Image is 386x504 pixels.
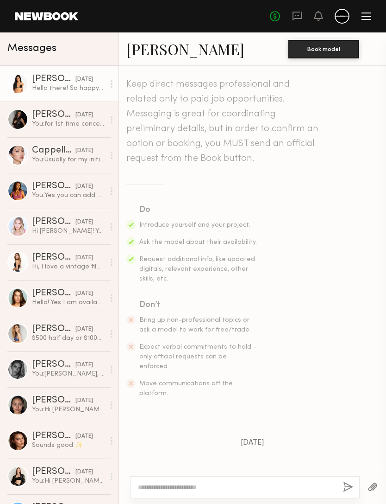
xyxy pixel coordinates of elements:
[32,467,75,477] div: [PERSON_NAME]
[32,110,75,120] div: [PERSON_NAME]
[32,405,105,414] div: You: Hi [PERSON_NAME], Totally! Let's plan another shoot together? You can add me on IG, Ki_produ...
[32,370,105,378] div: You: [PERSON_NAME], Thank you for getting back to me, we just finished our shoot [DATE] (7/24). B...
[139,381,233,396] span: Move communications off the platform.
[32,396,75,405] div: [PERSON_NAME]
[139,317,251,333] span: Bring up non-professional topics or ask a model to work for free/trade.
[139,222,250,228] span: Introduce yourself and your project.
[32,253,75,262] div: [PERSON_NAME]
[32,298,105,307] div: Hello! Yes I am available! I would love to work & love this idea! My rate is usually $75/hr. 4 hr...
[32,75,75,84] div: [PERSON_NAME]
[75,218,93,227] div: [DATE]
[75,147,93,155] div: [DATE]
[32,191,105,200] div: You: Yes you can add me on IG, Ki_production. I have some of my work on there, but not kept up to...
[139,204,258,217] div: Do
[32,155,105,164] div: You: Usually for my initial concept shoots only takes about 2 hours or so. Especially with models...
[139,299,258,312] div: Don’t
[288,45,359,52] a: Book model
[32,182,75,191] div: [PERSON_NAME]
[75,111,93,120] div: [DATE]
[126,77,321,166] header: Keep direct messages professional and related only to paid job opportunities. Messaging is great ...
[241,439,264,447] span: [DATE]
[75,325,93,334] div: [DATE]
[75,75,93,84] div: [DATE]
[32,334,105,343] div: $500 half day or $1000 full day
[32,432,75,441] div: [PERSON_NAME]
[7,43,56,54] span: Messages
[32,227,105,236] div: Hi [PERSON_NAME]! Yes I should be available within the next few weeks. My rate is usually around ...
[75,396,93,405] div: [DATE]
[75,182,93,191] div: [DATE]
[139,344,256,370] span: Expect verbal commitments to hold - only official requests can be enforced.
[75,468,93,477] div: [DATE]
[75,289,93,298] div: [DATE]
[32,441,105,450] div: Sounds good ✨
[32,84,105,93] div: Hello there! So happy to connect with you, just followed you on IG - would love to discuss your v...
[32,262,105,271] div: Hi, I love a vintage film concept. I’m available between [DATE]-[DATE] then have availability mid...
[288,40,359,58] button: Book model
[75,432,93,441] div: [DATE]
[32,289,75,298] div: [PERSON_NAME]
[139,256,255,282] span: Request additional info, like updated digitals, relevant experience, other skills, etc.
[32,477,105,485] div: You: Hi [PERSON_NAME], Thank you for the reply. We actually had our shoot [DATE]. Let's keep in t...
[126,39,244,59] a: [PERSON_NAME]
[32,360,75,370] div: [PERSON_NAME]
[32,325,75,334] div: [PERSON_NAME]
[32,120,105,128] div: You: for 1st time concept shoot, I usually try keep it around 2 to 3 hours.
[139,239,257,245] span: Ask the model about their availability.
[32,217,75,227] div: [PERSON_NAME]
[75,254,93,262] div: [DATE]
[32,146,75,155] div: Cappella L.
[75,361,93,370] div: [DATE]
